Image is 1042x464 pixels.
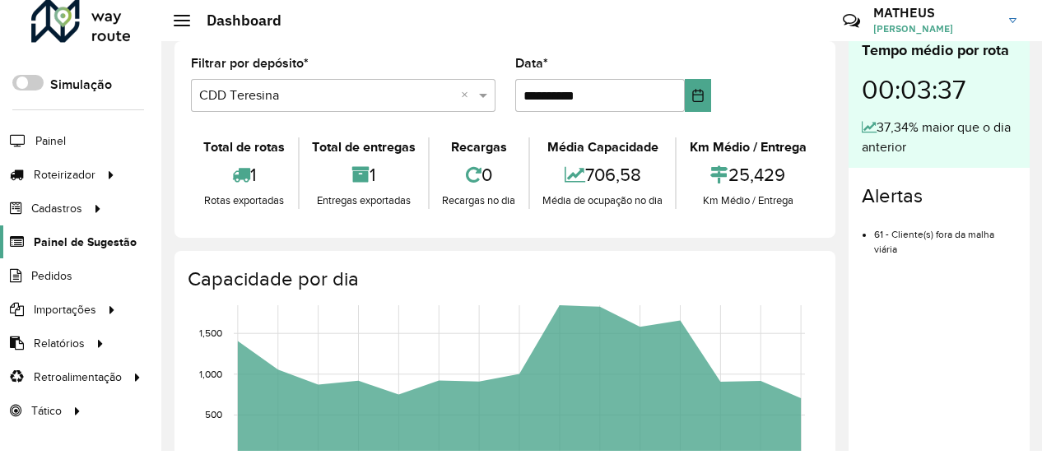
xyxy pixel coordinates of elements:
[862,118,1016,157] div: 37,34% maior que o dia anterior
[34,166,95,183] span: Roteirizador
[195,137,294,157] div: Total de rotas
[534,157,672,193] div: 706,58
[199,369,222,379] text: 1,000
[35,132,66,150] span: Painel
[191,53,309,73] label: Filtrar por depósito
[862,62,1016,118] div: 00:03:37
[873,21,997,36] span: [PERSON_NAME]
[304,193,425,209] div: Entregas exportadas
[195,193,294,209] div: Rotas exportadas
[190,12,281,30] h2: Dashboard
[681,193,815,209] div: Km Médio / Entrega
[304,157,425,193] div: 1
[195,157,294,193] div: 1
[304,137,425,157] div: Total de entregas
[681,157,815,193] div: 25,429
[205,410,222,420] text: 500
[434,137,524,157] div: Recargas
[34,335,85,352] span: Relatórios
[834,3,869,39] a: Contato Rápido
[434,157,524,193] div: 0
[31,267,72,285] span: Pedidos
[534,137,672,157] div: Média Capacidade
[685,79,711,112] button: Choose Date
[199,327,222,338] text: 1,500
[188,267,819,291] h4: Capacidade por dia
[873,5,997,21] h3: MATHEUS
[461,86,475,105] span: Clear all
[681,137,815,157] div: Km Médio / Entrega
[862,184,1016,208] h4: Alertas
[34,234,137,251] span: Painel de Sugestão
[874,215,1016,257] li: 61 - Cliente(s) fora da malha viária
[216,450,222,461] text: 0
[34,301,96,318] span: Importações
[862,39,1016,62] div: Tempo médio por rota
[434,193,524,209] div: Recargas no dia
[515,53,548,73] label: Data
[50,75,112,95] label: Simulação
[31,200,82,217] span: Cadastros
[34,369,122,386] span: Retroalimentação
[31,402,62,420] span: Tático
[534,193,672,209] div: Média de ocupação no dia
